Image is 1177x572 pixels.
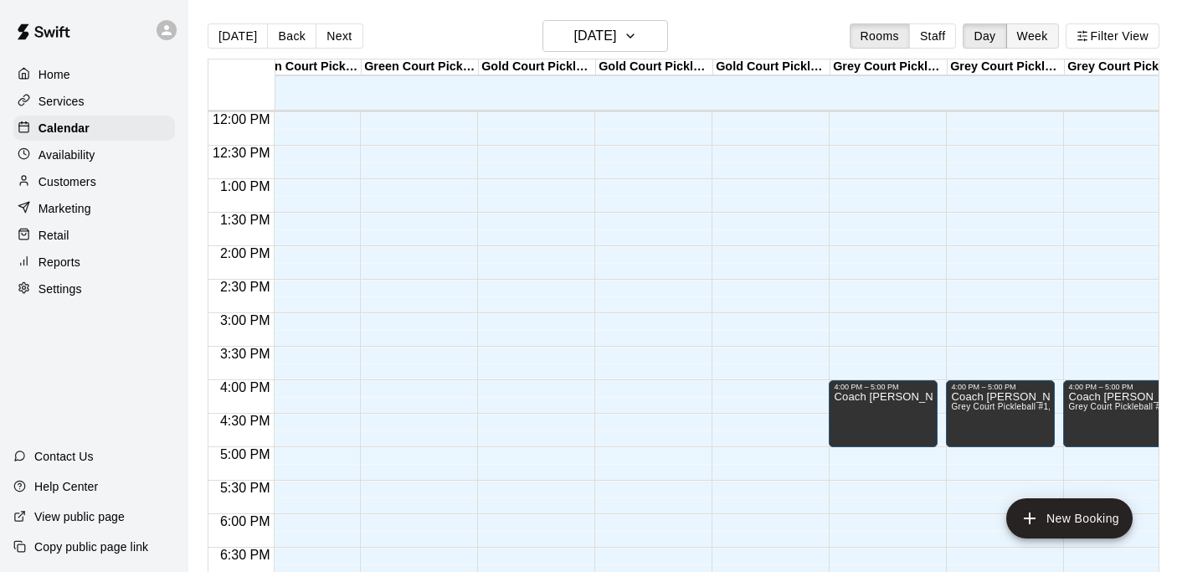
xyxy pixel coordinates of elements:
[216,213,275,227] span: 1:30 PM
[13,223,175,248] a: Retail
[13,62,175,87] a: Home
[13,89,175,114] a: Services
[834,383,933,391] div: 4:00 PM – 5:00 PM
[713,59,830,75] div: Gold Court Pickleball #3
[216,514,275,528] span: 6:00 PM
[39,120,90,137] p: Calendar
[208,23,268,49] button: [DATE]
[34,478,98,495] p: Help Center
[946,380,1055,447] div: 4:00 PM – 5:00 PM: Coach Pavlik Training
[216,380,275,394] span: 4:00 PM
[951,383,1050,391] div: 4:00 PM – 5:00 PM
[1066,23,1159,49] button: Filter View
[39,227,69,244] p: Retail
[39,173,96,190] p: Customers
[34,448,94,465] p: Contact Us
[208,146,274,160] span: 12:30 PM
[362,59,479,75] div: Green Court Pickleball #3
[216,548,275,562] span: 6:30 PM
[1006,498,1133,539] button: add
[216,280,275,294] span: 2:30 PM
[573,24,616,48] h6: [DATE]
[850,23,910,49] button: Rooms
[830,59,948,75] div: Grey Court Pickleball #1
[39,281,82,297] p: Settings
[208,112,274,126] span: 12:00 PM
[316,23,362,49] button: Next
[39,147,95,163] p: Availability
[216,481,275,495] span: 5:30 PM
[216,179,275,193] span: 1:00 PM
[1068,383,1167,391] div: 4:00 PM – 5:00 PM
[216,447,275,461] span: 5:00 PM
[39,66,70,83] p: Home
[13,250,175,275] a: Reports
[1063,380,1172,447] div: 4:00 PM – 5:00 PM: Coach Pavlik Training
[34,539,148,555] p: Copy public page link
[542,20,668,52] button: [DATE]
[948,59,1065,75] div: Grey Court Pickleball #2
[1006,23,1059,49] button: Week
[216,246,275,260] span: 2:00 PM
[13,169,175,194] a: Customers
[963,23,1006,49] button: Day
[596,59,713,75] div: Gold Court Pickleball #2
[39,254,80,271] p: Reports
[13,116,175,141] a: Calendar
[244,59,362,75] div: Green Court Pickleball #2
[34,508,125,525] p: View public page
[267,23,316,49] button: Back
[479,59,596,75] div: Gold Court Pickleball #1
[13,142,175,167] a: Availability
[216,313,275,327] span: 3:00 PM
[13,276,175,301] a: Settings
[13,196,175,221] a: Marketing
[39,93,85,110] p: Services
[829,380,938,447] div: 4:00 PM – 5:00 PM: Coach Pavlik Training
[216,414,275,428] span: 4:30 PM
[216,347,275,361] span: 3:30 PM
[909,23,957,49] button: Staff
[39,200,91,217] p: Marketing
